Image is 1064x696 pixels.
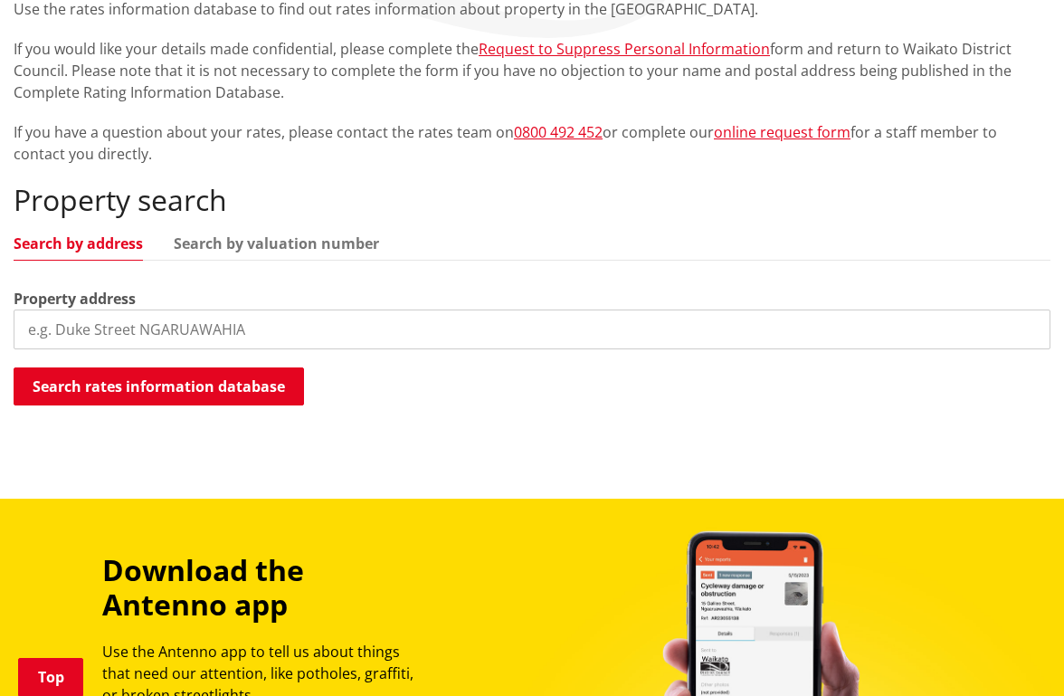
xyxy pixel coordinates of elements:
h3: Download the Antenno app [102,553,430,623]
iframe: Messenger Launcher [981,620,1046,685]
p: If you have a question about your rates, please contact the rates team on or complete our for a s... [14,121,1050,165]
button: Search rates information database [14,367,304,405]
a: Search by address [14,236,143,251]
h2: Property search [14,183,1050,217]
p: If you would like your details made confidential, please complete the form and return to Waikato ... [14,38,1050,103]
a: Top [18,658,83,696]
a: online request form [714,122,850,142]
a: 0800 492 452 [514,122,603,142]
label: Property address [14,288,136,310]
input: e.g. Duke Street NGARUAWAHIA [14,310,1050,349]
a: Request to Suppress Personal Information [479,39,770,59]
a: Search by valuation number [174,236,379,251]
